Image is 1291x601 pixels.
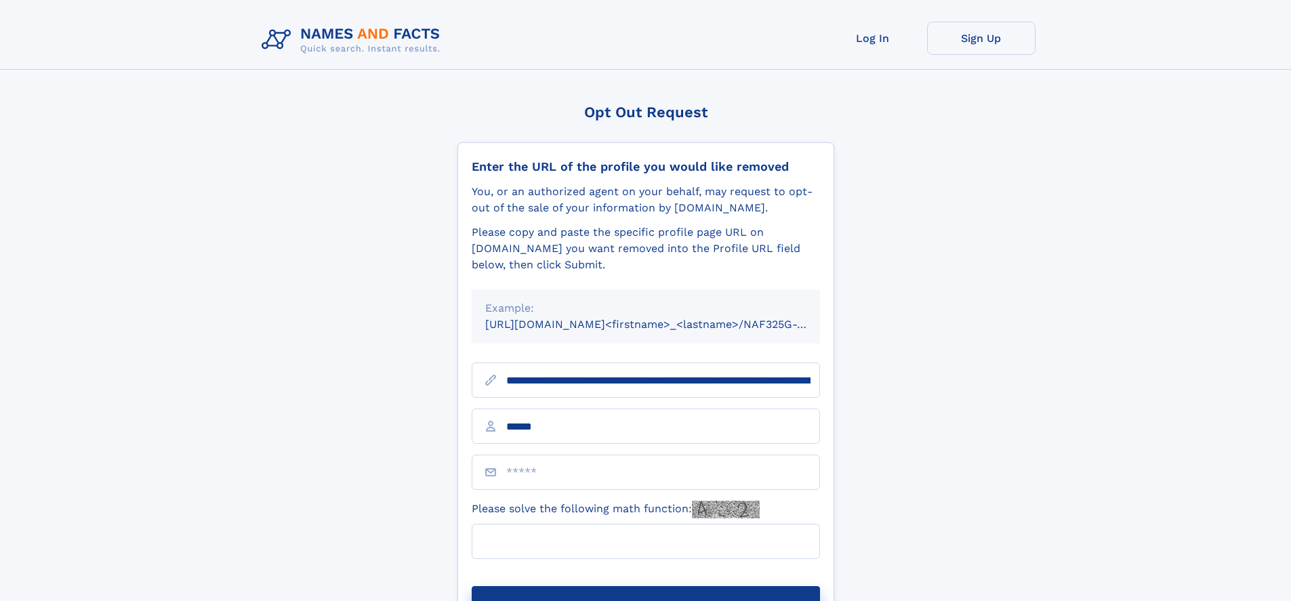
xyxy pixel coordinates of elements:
div: Enter the URL of the profile you would like removed [472,159,820,174]
img: Logo Names and Facts [256,22,451,58]
div: You, or an authorized agent on your behalf, may request to opt-out of the sale of your informatio... [472,184,820,216]
div: Opt Out Request [457,104,834,121]
small: [URL][DOMAIN_NAME]<firstname>_<lastname>/NAF325G-xxxxxxxx [485,318,846,331]
label: Please solve the following math function: [472,501,760,518]
a: Sign Up [927,22,1036,55]
a: Log In [819,22,927,55]
div: Example: [485,300,806,316]
div: Please copy and paste the specific profile page URL on [DOMAIN_NAME] you want removed into the Pr... [472,224,820,273]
